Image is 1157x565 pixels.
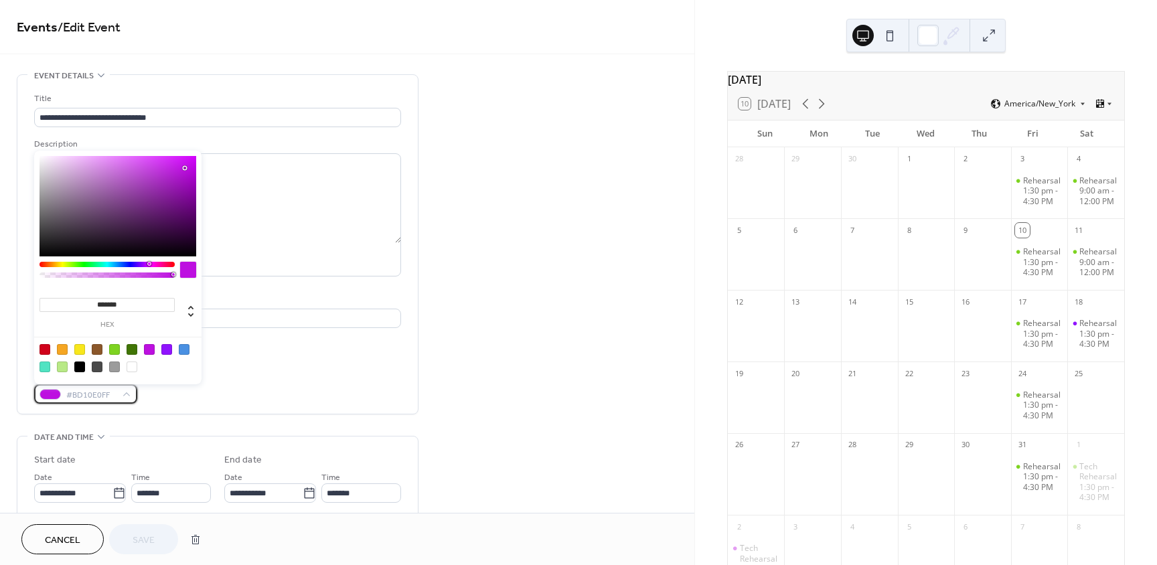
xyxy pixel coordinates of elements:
[788,295,803,309] div: 13
[34,453,76,467] div: Start date
[732,152,747,167] div: 28
[902,438,917,453] div: 29
[845,223,860,238] div: 7
[1023,318,1063,349] div: Rehearsal 1:30 pm - 4:30 PM
[57,361,68,372] div: #B8E986
[1079,175,1119,207] div: Rehearsal 9:00 am - 12:00 PM
[902,223,917,238] div: 8
[1071,438,1086,453] div: 1
[92,344,102,355] div: #8B572A
[845,366,860,381] div: 21
[161,344,172,355] div: #9013FE
[788,152,803,167] div: 29
[1015,366,1030,381] div: 24
[1015,223,1030,238] div: 10
[1071,519,1086,534] div: 8
[902,295,917,309] div: 15
[788,366,803,381] div: 20
[1067,461,1124,503] div: Tech Rehearsal 1:30 pm - 4:30 PM
[845,438,860,453] div: 28
[845,152,860,167] div: 30
[34,137,398,151] div: Description
[902,366,917,381] div: 22
[788,223,803,238] div: 6
[34,471,52,485] span: Date
[845,519,860,534] div: 4
[127,361,137,372] div: #FFFFFF
[958,152,973,167] div: 2
[66,388,116,402] span: #BD10E0FF
[953,120,1006,147] div: Thu
[728,72,1124,88] div: [DATE]
[34,293,398,307] div: Location
[1071,366,1086,381] div: 25
[792,120,846,147] div: Mon
[732,519,747,534] div: 2
[958,438,973,453] div: 30
[1023,461,1063,493] div: Rehearsal 1:30 pm - 4:30 PM
[17,15,58,41] a: Events
[1071,295,1086,309] div: 18
[958,295,973,309] div: 16
[1060,120,1113,147] div: Sat
[845,295,860,309] div: 14
[1011,246,1068,278] div: Rehearsal 1:30 pm - 4:30 PM
[74,344,85,355] div: #F8E71C
[224,453,262,467] div: End date
[788,438,803,453] div: 27
[109,344,120,355] div: #7ED321
[131,471,150,485] span: Time
[21,524,104,554] button: Cancel
[74,361,85,372] div: #000000
[1011,318,1068,349] div: Rehearsal 1:30 pm - 4:30 PM
[1011,390,1068,421] div: Rehearsal 1:30 pm - 4:30 PM
[1067,175,1124,207] div: Rehearsal 9:00 am - 12:00 PM
[902,152,917,167] div: 1
[732,438,747,453] div: 26
[1079,461,1119,503] div: Tech Rehearsal 1:30 pm - 4:30 PM
[788,519,803,534] div: 3
[34,69,94,83] span: Event details
[40,321,175,329] label: hex
[739,120,792,147] div: Sun
[1011,461,1068,493] div: Rehearsal 1:30 pm - 4:30 PM
[1071,223,1086,238] div: 11
[1006,120,1060,147] div: Fri
[732,295,747,309] div: 12
[958,519,973,534] div: 6
[1023,246,1063,278] div: Rehearsal 1:30 pm - 4:30 PM
[92,361,102,372] div: #4A4A4A
[34,92,398,106] div: Title
[179,344,189,355] div: #4A90E2
[45,534,80,548] span: Cancel
[1015,438,1030,453] div: 31
[1011,175,1068,207] div: Rehearsal 1:30 pm - 4:30 PM
[127,344,137,355] div: #417505
[1004,100,1075,108] span: America/New_York
[224,471,242,485] span: Date
[958,223,973,238] div: 9
[58,15,121,41] span: / Edit Event
[1023,175,1063,207] div: Rehearsal 1:30 pm - 4:30 PM
[1015,152,1030,167] div: 3
[1023,390,1063,421] div: Rehearsal 1:30 pm - 4:30 PM
[40,361,50,372] div: #50E3C2
[732,366,747,381] div: 19
[109,361,120,372] div: #9B9B9B
[1079,318,1119,349] div: Rehearsal 1:30 pm - 4:30 PM
[1015,519,1030,534] div: 7
[1015,295,1030,309] div: 17
[732,223,747,238] div: 5
[1067,246,1124,278] div: Rehearsal 9:00 am - 12:00 PM
[902,519,917,534] div: 5
[958,366,973,381] div: 23
[34,430,94,445] span: Date and time
[144,344,155,355] div: #BD10E0
[846,120,899,147] div: Tue
[1079,246,1119,278] div: Rehearsal 9:00 am - 12:00 PM
[899,120,953,147] div: Wed
[57,344,68,355] div: #F5A623
[1067,318,1124,349] div: Rehearsal 1:30 pm - 4:30 PM
[40,344,50,355] div: #D0021B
